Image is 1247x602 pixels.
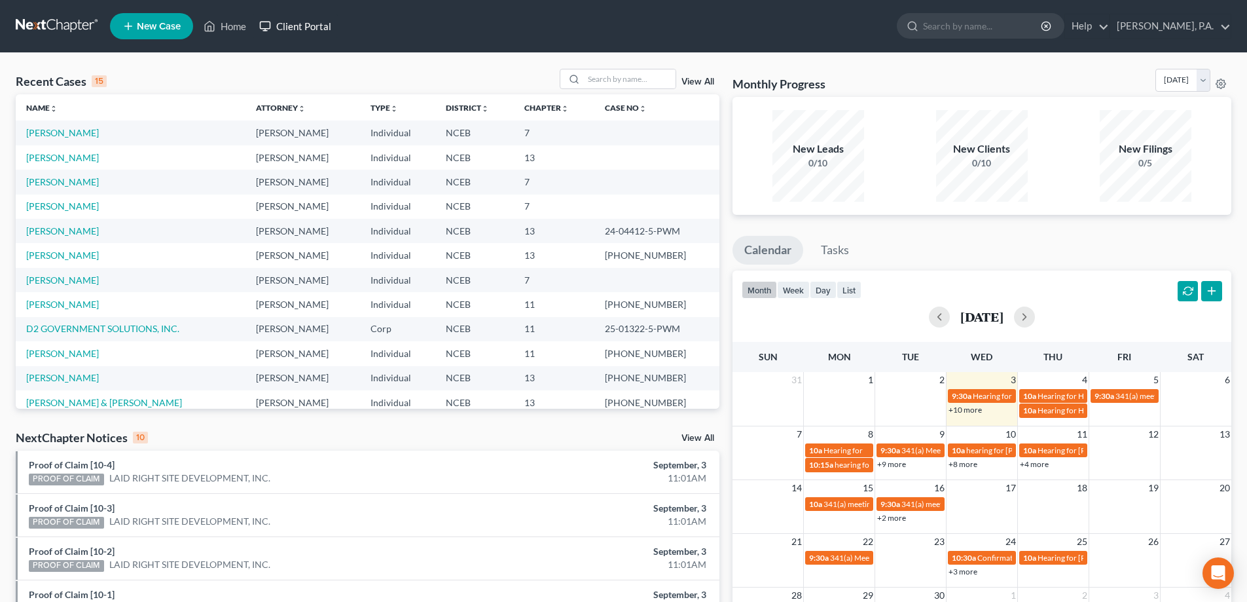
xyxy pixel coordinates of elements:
[360,243,435,267] td: Individual
[759,351,778,362] span: Sun
[594,243,719,267] td: [PHONE_NUMBER]
[435,268,514,292] td: NCEB
[514,317,594,341] td: 11
[949,567,977,576] a: +3 more
[861,480,875,496] span: 15
[26,372,99,383] a: [PERSON_NAME]
[1043,351,1062,362] span: Thu
[1075,426,1089,442] span: 11
[298,105,306,113] i: unfold_more
[26,348,99,359] a: [PERSON_NAME]
[435,145,514,170] td: NCEB
[584,69,676,88] input: Search by name...
[133,432,148,443] div: 10
[880,499,900,509] span: 9:30a
[901,499,1091,509] span: 341(a) meeting for [PERSON_NAME] [PERSON_NAME]
[29,459,115,470] a: Proof of Claim [10-4]
[50,105,58,113] i: unfold_more
[867,372,875,388] span: 1
[936,141,1028,157] div: New Clients
[253,14,338,38] a: Client Portal
[514,292,594,316] td: 11
[245,341,360,366] td: [PERSON_NAME]
[1004,480,1017,496] span: 17
[489,502,706,515] div: September, 3
[26,127,99,138] a: [PERSON_NAME]
[435,195,514,219] td: NCEB
[514,243,594,267] td: 13
[1152,372,1160,388] span: 5
[681,77,714,86] a: View All
[1218,534,1231,550] span: 27
[256,103,306,113] a: Attorneyunfold_more
[390,105,398,113] i: unfold_more
[26,176,99,187] a: [PERSON_NAME]
[949,405,982,415] a: +10 more
[732,236,803,265] a: Calendar
[92,75,107,87] div: 15
[594,366,719,390] td: [PHONE_NUMBER]
[790,480,803,496] span: 14
[828,351,851,362] span: Mon
[1110,14,1231,38] a: [PERSON_NAME], P.A.
[435,366,514,390] td: NCEB
[245,243,360,267] td: [PERSON_NAME]
[514,145,594,170] td: 13
[29,517,104,529] div: PROOF OF CLAIM
[1147,426,1160,442] span: 12
[1218,480,1231,496] span: 20
[1094,391,1114,401] span: 9:30a
[26,152,99,163] a: [PERSON_NAME]
[109,515,270,528] a: LAID RIGHT SITE DEVELOPMENT, INC.
[435,170,514,194] td: NCEB
[514,390,594,415] td: 13
[489,472,706,485] div: 11:01AM
[1075,480,1089,496] span: 18
[435,121,514,145] td: NCEB
[435,317,514,341] td: NCEB
[1038,391,1165,401] span: Hearing for Hoopers Distributing LLC
[949,459,977,469] a: +8 more
[360,292,435,316] td: Individual
[772,157,864,170] div: 0/10
[810,281,837,299] button: day
[245,390,360,415] td: [PERSON_NAME]
[933,480,946,496] span: 16
[360,219,435,243] td: Individual
[1009,372,1017,388] span: 3
[435,219,514,243] td: NCEB
[360,145,435,170] td: Individual
[489,545,706,558] div: September, 3
[1023,553,1036,563] span: 10a
[514,195,594,219] td: 7
[514,268,594,292] td: 7
[245,145,360,170] td: [PERSON_NAME]
[1038,405,1165,415] span: Hearing for Hoopers Distributing LLC
[26,103,58,113] a: Nameunfold_more
[732,76,825,92] h3: Monthly Progress
[360,390,435,415] td: Individual
[29,560,104,572] div: PROOF OF CLAIM
[1147,480,1160,496] span: 19
[109,472,270,485] a: LAID RIGHT SITE DEVELOPMENT, INC.
[197,14,253,38] a: Home
[971,351,992,362] span: Wed
[790,372,803,388] span: 31
[481,105,489,113] i: unfold_more
[360,317,435,341] td: Corp
[514,170,594,194] td: 7
[938,372,946,388] span: 2
[29,546,115,557] a: Proof of Claim [10-2]
[514,366,594,390] td: 13
[1023,405,1036,415] span: 10a
[936,157,1028,170] div: 0/10
[835,460,1013,470] span: hearing for [PERSON_NAME] and [PERSON_NAME]
[952,553,976,563] span: 10:30a
[837,281,861,299] button: list
[16,73,107,89] div: Recent Cases
[1100,157,1191,170] div: 0/5
[1004,534,1017,550] span: 24
[823,445,863,455] span: Hearing for
[1187,351,1204,362] span: Sat
[594,292,719,316] td: [PHONE_NUMBER]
